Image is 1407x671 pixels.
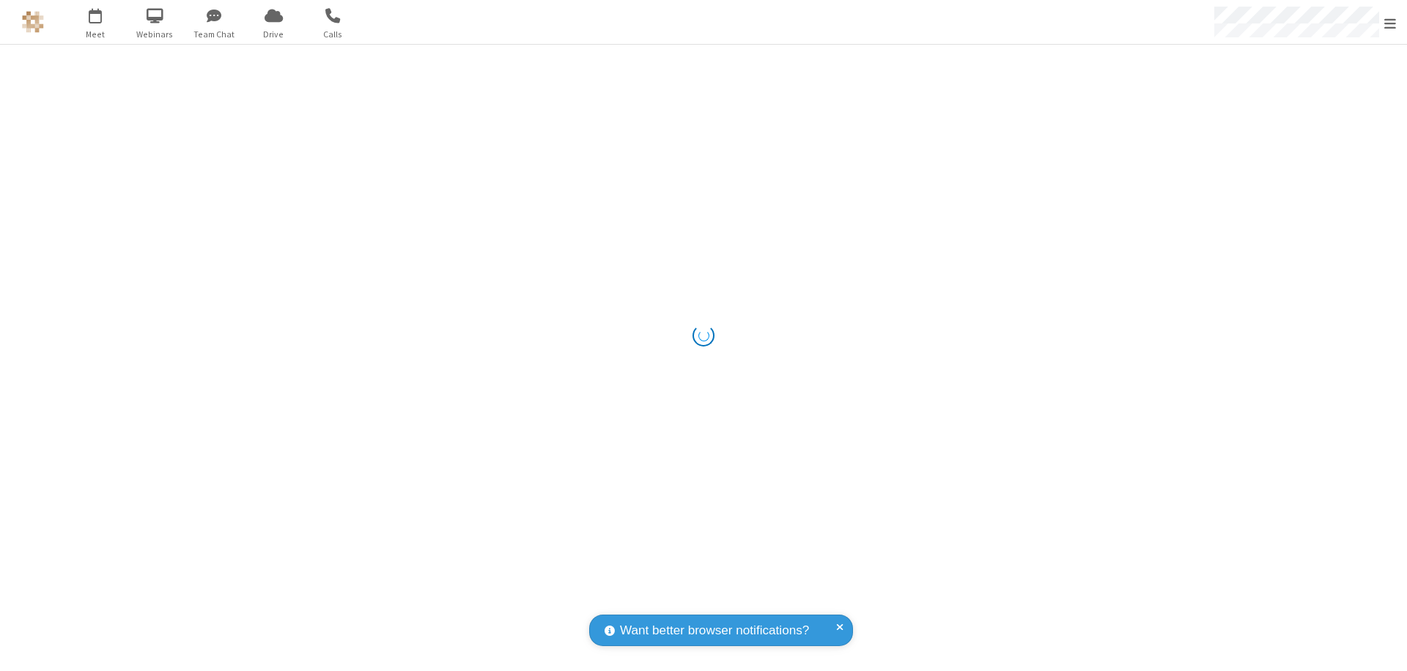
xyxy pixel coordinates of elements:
[306,28,361,41] span: Calls
[620,621,809,640] span: Want better browser notifications?
[68,28,123,41] span: Meet
[22,11,44,33] img: QA Selenium DO NOT DELETE OR CHANGE
[187,28,242,41] span: Team Chat
[246,28,301,41] span: Drive
[128,28,182,41] span: Webinars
